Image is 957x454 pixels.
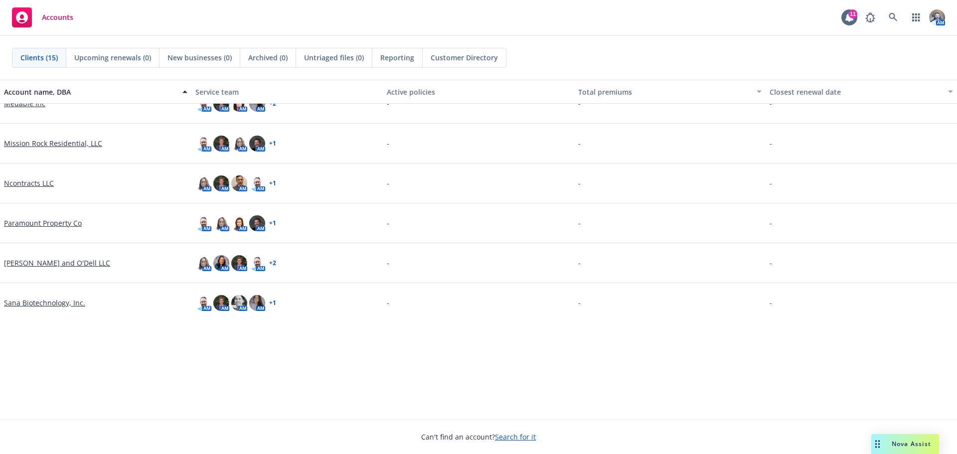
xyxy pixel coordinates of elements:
a: Mission Rock Residential, LLC [4,138,102,149]
span: - [578,298,581,308]
div: Account name, DBA [4,87,176,97]
a: + 2 [269,260,276,266]
img: photo [249,175,265,191]
a: Paramount Property Co [4,218,82,228]
span: - [770,218,772,228]
a: + 1 [269,141,276,147]
span: - [387,298,389,308]
a: Report a Bug [860,7,880,27]
button: Active policies [383,80,574,104]
a: + 2 [269,101,276,107]
div: Service team [195,87,379,97]
span: - [578,218,581,228]
a: [PERSON_NAME] and O'Dell LLC [4,258,110,268]
span: Reporting [380,52,414,63]
a: Switch app [906,7,926,27]
img: photo [195,136,211,151]
button: Total premiums [574,80,766,104]
span: Nova Assist [892,440,931,448]
button: Nova Assist [871,434,939,454]
div: Drag to move [871,434,884,454]
img: photo [195,215,211,231]
img: photo [195,295,211,311]
span: Can't find an account? [421,432,536,442]
img: photo [231,175,247,191]
img: photo [231,215,247,231]
span: - [578,178,581,188]
img: photo [929,9,945,25]
span: - [387,218,389,228]
span: Untriaged files (0) [304,52,364,63]
span: Customer Directory [431,52,498,63]
img: photo [231,136,247,151]
img: photo [213,215,229,231]
span: Accounts [42,13,73,21]
div: Active policies [387,87,570,97]
img: photo [249,136,265,151]
img: photo [213,255,229,271]
span: - [770,298,772,308]
span: - [770,178,772,188]
span: - [387,178,389,188]
img: photo [213,295,229,311]
img: photo [249,215,265,231]
button: Service team [191,80,383,104]
div: 11 [848,9,857,18]
span: Archived (0) [248,52,288,63]
span: - [387,258,389,268]
img: photo [231,255,247,271]
span: Clients (15) [20,52,58,63]
span: New businesses (0) [167,52,232,63]
span: - [387,138,389,149]
span: - [578,258,581,268]
span: - [770,258,772,268]
div: Total premiums [578,87,751,97]
img: photo [231,295,247,311]
span: - [770,138,772,149]
a: Sana Biotechnology, Inc. [4,298,85,308]
a: Search for it [495,432,536,442]
a: Search [883,7,903,27]
img: photo [249,255,265,271]
img: photo [195,175,211,191]
a: Ncontracts LLC [4,178,54,188]
img: photo [249,295,265,311]
a: + 1 [269,220,276,226]
img: photo [195,255,211,271]
a: + 1 [269,300,276,306]
span: - [578,138,581,149]
a: + 1 [269,180,276,186]
img: photo [213,136,229,151]
button: Closest renewal date [766,80,957,104]
span: Upcoming renewals (0) [74,52,151,63]
a: Accounts [8,3,77,31]
div: Closest renewal date [770,87,942,97]
img: photo [213,175,229,191]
